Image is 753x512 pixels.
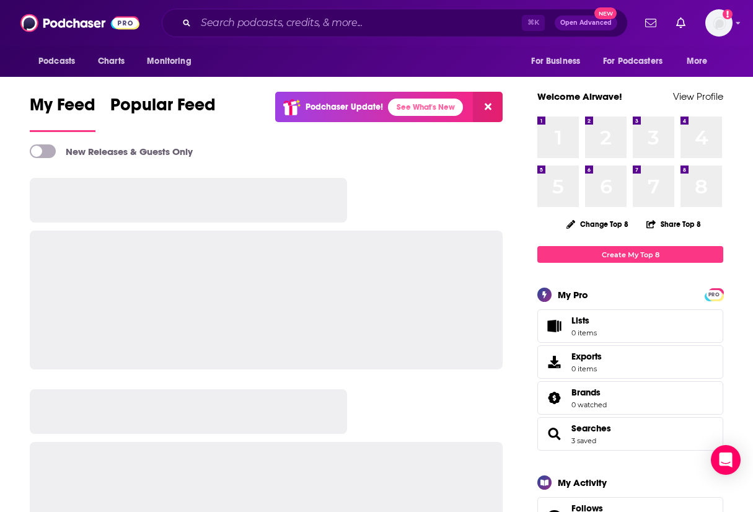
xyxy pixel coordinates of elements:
span: Exports [571,351,602,362]
a: Show notifications dropdown [671,12,690,33]
a: Lists [537,309,723,343]
a: 0 watched [571,400,607,409]
span: Podcasts [38,53,75,70]
a: Searches [542,425,566,443]
button: Open AdvancedNew [555,15,617,30]
button: Show profile menu [705,9,733,37]
div: Search podcasts, credits, & more... [162,9,628,37]
a: New Releases & Guests Only [30,144,193,158]
span: PRO [707,290,721,299]
button: Share Top 8 [646,212,702,236]
span: For Business [531,53,580,70]
a: Brands [542,389,566,407]
a: View Profile [673,90,723,102]
span: Open Advanced [560,20,612,26]
a: Exports [537,345,723,379]
button: open menu [595,50,680,73]
div: My Activity [558,477,607,488]
span: Popular Feed [110,94,216,123]
span: My Feed [30,94,95,123]
span: Lists [542,317,566,335]
svg: Add a profile image [723,9,733,19]
span: Lists [571,315,589,326]
a: Welcome Airwave! [537,90,622,102]
span: More [687,53,708,70]
a: See What's New [388,99,463,116]
img: Podchaser - Follow, Share and Rate Podcasts [20,11,139,35]
a: Popular Feed [110,94,216,132]
button: open menu [522,50,596,73]
span: Monitoring [147,53,191,70]
span: Exports [542,353,566,371]
span: 0 items [571,364,602,373]
a: 3 saved [571,436,596,445]
button: Change Top 8 [559,216,636,232]
input: Search podcasts, credits, & more... [196,13,522,33]
span: Searches [537,417,723,451]
span: Charts [98,53,125,70]
span: ⌘ K [522,15,545,31]
a: Charts [90,50,132,73]
div: My Pro [558,289,588,301]
span: Lists [571,315,597,326]
div: Open Intercom Messenger [711,445,741,475]
span: Brands [537,381,723,415]
span: Brands [571,387,601,398]
a: Searches [571,423,611,434]
span: Logged in as AirwaveMedia [705,9,733,37]
a: Create My Top 8 [537,246,723,263]
button: open menu [678,50,723,73]
button: open menu [138,50,207,73]
span: New [594,7,617,19]
a: Show notifications dropdown [640,12,661,33]
span: For Podcasters [603,53,663,70]
button: open menu [30,50,91,73]
a: PRO [707,289,721,299]
a: Brands [571,387,607,398]
p: Podchaser Update! [306,102,383,112]
img: User Profile [705,9,733,37]
span: 0 items [571,329,597,337]
a: My Feed [30,94,95,132]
